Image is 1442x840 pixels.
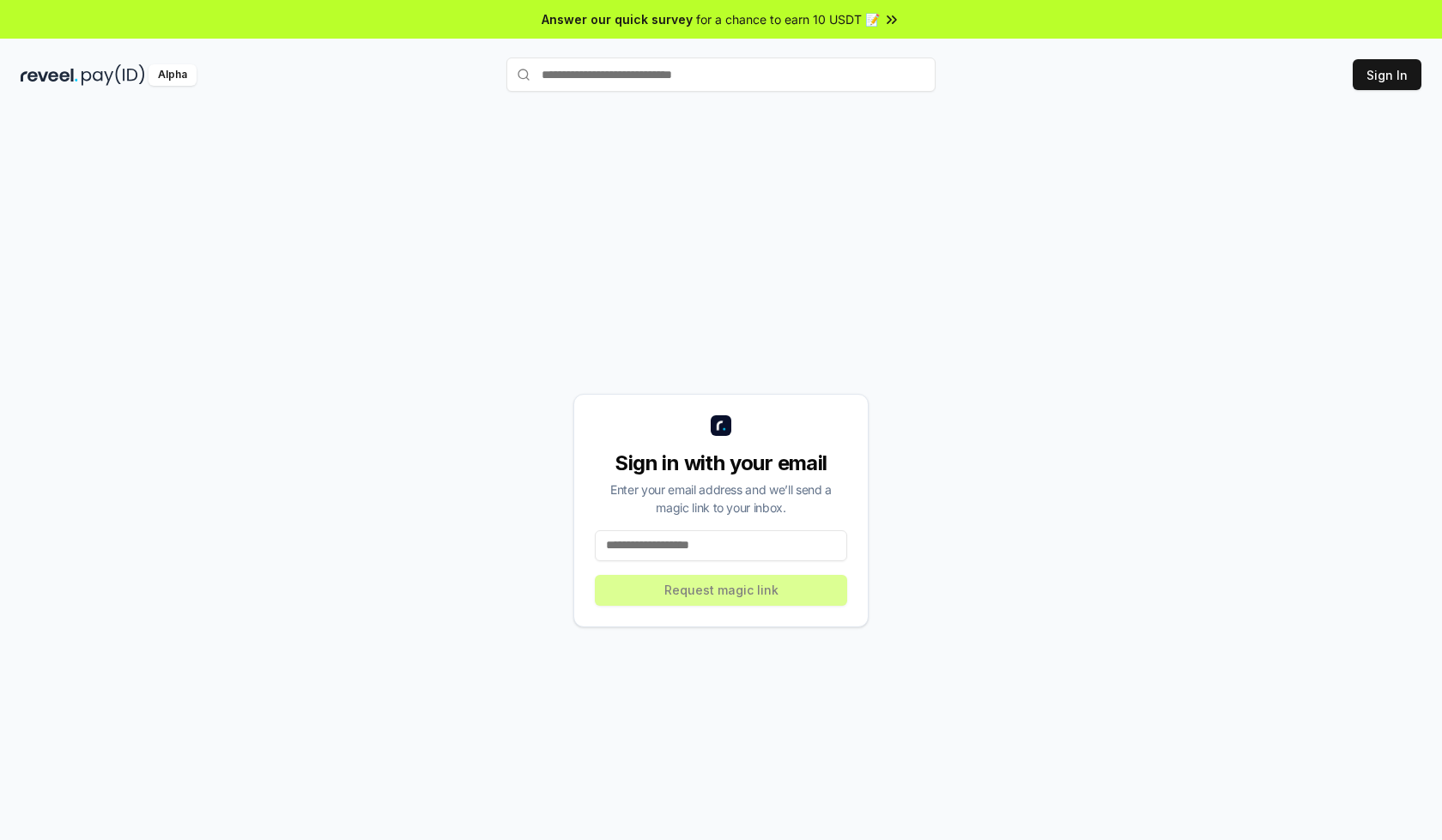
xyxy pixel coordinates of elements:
[21,64,78,86] img: reveel_dark
[595,450,847,477] div: Sign in with your email
[148,64,197,86] div: Alpha
[82,64,145,86] img: pay_id
[1353,59,1421,90] button: Sign In
[696,10,880,28] span: for a chance to earn 10 USDT 📝
[542,10,693,28] span: Answer our quick survey
[711,415,731,436] img: logo_small
[595,480,847,517] div: Enter your email address and we’ll send a magic link to your inbox.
